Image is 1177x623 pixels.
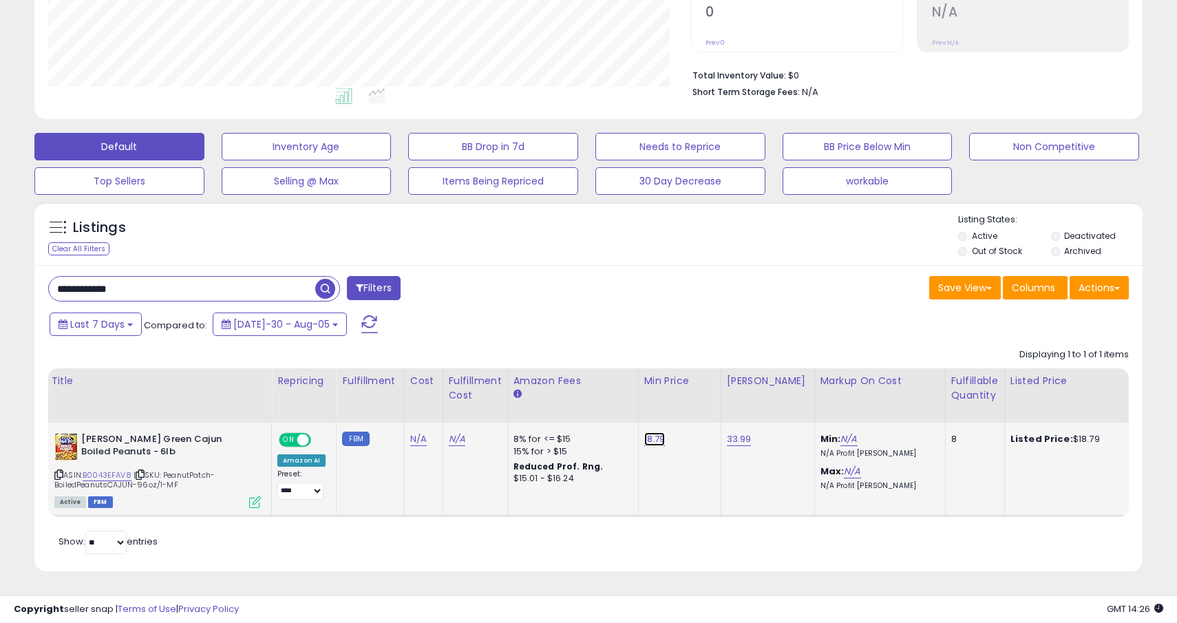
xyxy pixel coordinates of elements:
[277,454,326,467] div: Amazon AI
[277,469,326,500] div: Preset:
[213,313,347,336] button: [DATE]-30 - Aug-05
[783,167,953,195] button: workable
[118,602,176,615] a: Terms of Use
[222,167,392,195] button: Selling @ Max
[706,39,725,47] small: Prev: 0
[449,432,465,446] a: N/A
[14,603,239,616] div: seller snap | |
[644,374,715,388] div: Min Price
[178,602,239,615] a: Privacy Policy
[51,374,266,388] div: Title
[1019,348,1129,361] div: Displaying 1 to 1 of 1 items
[222,133,392,160] button: Inventory Age
[814,368,945,423] th: The percentage added to the cost of goods (COGS) that forms the calculator for Min & Max prices.
[1107,602,1163,615] span: 2025-08-14 14:26 GMT
[73,218,126,237] h5: Listings
[54,469,215,490] span: | SKU: PeanutPatch-BoiledPeanutsCAJUN-96oz/1-MF
[513,461,604,472] b: Reduced Prof. Rng.
[54,433,261,507] div: ASIN:
[820,449,935,458] p: N/A Profit [PERSON_NAME]
[54,433,78,461] img: 51ynWFUjfeL._SL40_.jpg
[820,374,940,388] div: Markup on Cost
[727,374,809,388] div: [PERSON_NAME]
[309,434,331,445] span: OFF
[233,317,330,331] span: [DATE]-30 - Aug-05
[820,432,841,445] b: Min:
[342,432,369,446] small: FBM
[410,374,437,388] div: Cost
[408,133,578,160] button: BB Drop in 7d
[513,374,633,388] div: Amazon Fees
[692,86,800,98] b: Short Term Storage Fees:
[972,230,997,242] label: Active
[1010,432,1073,445] b: Listed Price:
[802,85,818,98] span: N/A
[54,496,86,508] span: All listings currently available for purchase on Amazon
[449,374,502,403] div: Fulfillment Cost
[88,496,113,508] span: FBM
[81,433,248,462] b: [PERSON_NAME] Green Cajun Boiled Peanuts - 6lb
[972,245,1022,257] label: Out of Stock
[14,602,64,615] strong: Copyright
[1064,230,1116,242] label: Deactivated
[59,535,158,548] span: Show: entries
[644,432,666,446] a: 18.79
[932,39,959,47] small: Prev: N/A
[1064,245,1101,257] label: Archived
[595,167,765,195] button: 30 Day Decrease
[929,276,1001,299] button: Save View
[48,242,109,255] div: Clear All Filters
[342,374,398,388] div: Fulfillment
[1010,374,1130,388] div: Listed Price
[513,445,628,458] div: 15% for > $15
[144,319,207,332] span: Compared to:
[1070,276,1129,299] button: Actions
[958,213,1142,226] p: Listing States:
[692,66,1118,83] li: $0
[513,433,628,445] div: 8% for <= $15
[50,313,142,336] button: Last 7 Days
[820,465,845,478] b: Max:
[408,167,578,195] button: Items Being Repriced
[280,434,297,445] span: ON
[969,133,1139,160] button: Non Competitive
[513,388,522,401] small: Amazon Fees.
[727,432,752,446] a: 33.99
[951,374,999,403] div: Fulfillable Quantity
[34,133,204,160] button: Default
[347,276,401,300] button: Filters
[1003,276,1068,299] button: Columns
[932,4,1128,23] h2: N/A
[692,70,786,81] b: Total Inventory Value:
[1010,433,1125,445] div: $18.79
[70,317,125,331] span: Last 7 Days
[277,374,330,388] div: Repricing
[595,133,765,160] button: Needs to Reprice
[844,465,860,478] a: N/A
[513,473,628,485] div: $15.01 - $16.24
[34,167,204,195] button: Top Sellers
[83,469,131,481] a: B0043EFAV8
[1012,281,1055,295] span: Columns
[820,481,935,491] p: N/A Profit [PERSON_NAME]
[706,4,902,23] h2: 0
[951,433,994,445] div: 8
[410,432,427,446] a: N/A
[840,432,857,446] a: N/A
[783,133,953,160] button: BB Price Below Min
